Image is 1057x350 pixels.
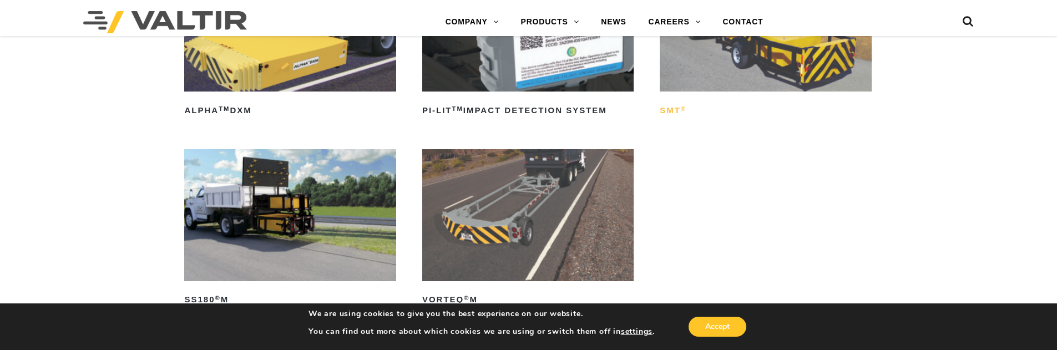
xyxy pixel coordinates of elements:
[638,11,712,33] a: CAREERS
[621,327,653,337] button: settings
[219,105,230,112] sup: TM
[308,327,655,337] p: You can find out more about which cookies we are using or switch them off in .
[422,149,634,309] a: VORTEQ®M
[660,102,871,119] h2: SMT
[83,11,247,33] img: Valtir
[184,149,396,309] a: SS180®M
[215,295,221,301] sup: ®
[434,11,510,33] a: COMPANY
[590,11,637,33] a: NEWS
[711,11,774,33] a: CONTACT
[452,105,463,112] sup: TM
[464,295,469,301] sup: ®
[510,11,590,33] a: PRODUCTS
[681,105,686,112] sup: ®
[308,309,655,319] p: We are using cookies to give you the best experience on our website.
[184,291,396,309] h2: SS180 M
[422,102,634,119] h2: PI-LIT Impact Detection System
[689,317,746,337] button: Accept
[422,291,634,309] h2: VORTEQ M
[184,102,396,119] h2: ALPHA DXM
